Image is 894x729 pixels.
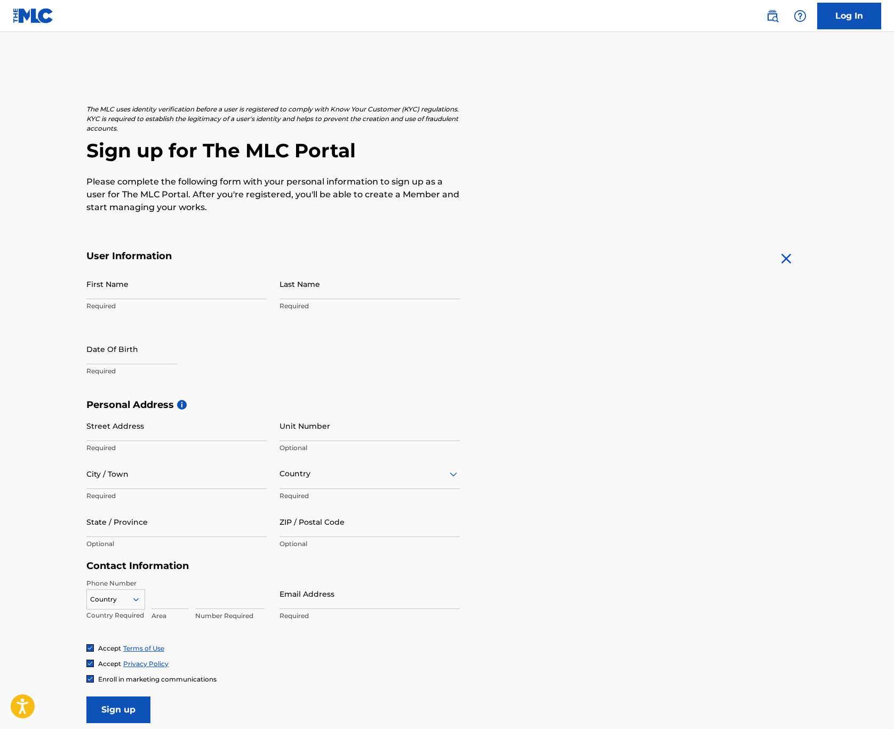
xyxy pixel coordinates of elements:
[86,491,267,501] p: Required
[86,539,267,549] p: Optional
[778,250,795,267] img: close
[86,175,460,214] p: Please complete the following form with your personal information to sign up as a user for The ML...
[280,539,460,549] p: Optional
[86,611,145,620] p: Country Required
[86,696,150,723] input: Sign up
[86,139,808,163] h2: Sign up for The MLC Portal
[98,660,121,668] span: Accept
[98,644,121,652] span: Accept
[87,645,93,651] img: checkbox
[87,676,93,682] img: checkbox
[766,10,779,22] img: search
[280,611,460,621] p: Required
[280,301,460,311] p: Required
[87,660,93,667] img: checkbox
[280,491,460,501] p: Required
[151,611,189,621] p: Area
[794,10,807,22] img: help
[789,5,811,27] div: Help
[86,366,267,376] p: Required
[86,105,460,133] p: The MLC uses identity verification before a user is registered to comply with Know Your Customer ...
[86,399,808,411] h5: Personal Address
[817,3,881,29] a: Log In
[195,611,265,621] p: Number Required
[123,660,169,668] a: Privacy Policy
[86,443,267,453] p: Required
[86,301,267,311] p: Required
[177,400,187,410] span: i
[86,250,460,262] h5: User Information
[13,8,54,23] img: MLC Logo
[762,5,783,27] a: Public Search
[280,443,460,453] p: Optional
[86,560,460,572] h5: Contact Information
[123,644,164,652] a: Terms of Use
[98,675,217,683] span: Enroll in marketing communications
